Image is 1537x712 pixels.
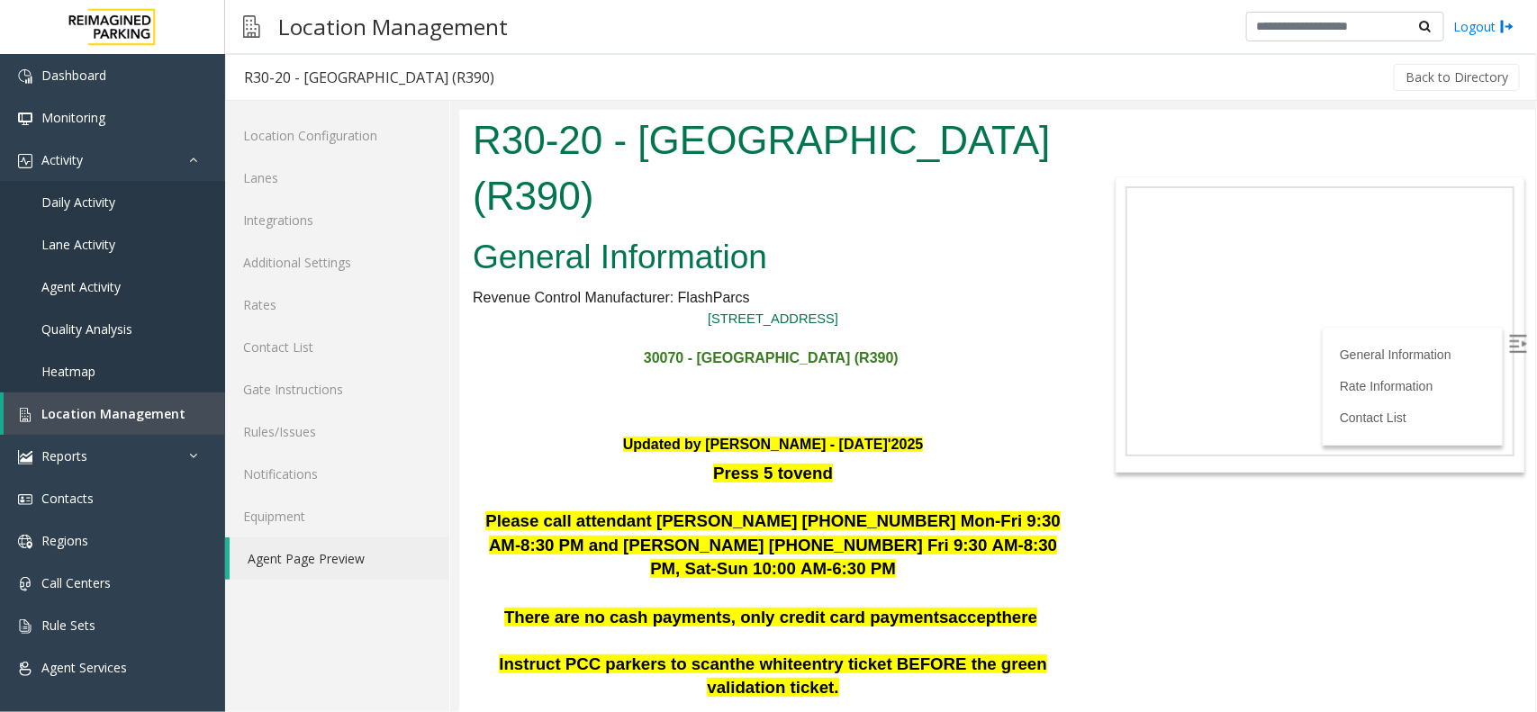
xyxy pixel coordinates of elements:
h1: R30-20 - [GEOGRAPHIC_DATA] (R390) [14,3,614,113]
span: 30070 - [GEOGRAPHIC_DATA] (R390) [185,240,439,256]
a: Rates [225,284,449,326]
h2: General Information [14,124,614,171]
span: Regions [41,532,88,549]
img: 'icon' [18,619,32,634]
span: entry ticket BEFORE the green validation ticket. [248,545,587,588]
a: Logout [1453,17,1514,36]
img: 'icon' [18,450,32,464]
span: There are no cash payments, only credit card payments [45,498,490,517]
span: Call Centers [41,574,111,591]
a: Additional Settings [225,241,449,284]
div: R30-20 - [GEOGRAPHIC_DATA] (R390) [244,66,494,89]
span: Location Management [41,405,185,422]
a: Notifications [225,453,449,495]
span: Dashboard [41,67,106,84]
button: Back to Directory [1394,64,1520,91]
a: Location Configuration [225,114,449,157]
span: Instruct PCC parkers to scan [40,545,270,563]
a: Location Management [4,392,225,435]
img: 'icon' [18,154,32,168]
a: Integrations [225,199,449,241]
img: 'icon' [18,112,32,126]
span: Activity [41,151,83,168]
span: Revenue Control Manufacturer: FlashParcs [14,180,291,195]
a: Lanes [225,157,449,199]
span: accept [489,498,542,517]
span: Press 5 to [254,354,334,373]
span: Agent Services [41,659,127,676]
span: Contacts [41,490,94,507]
img: pageIcon [243,5,260,49]
span: here [543,498,578,517]
a: Rules/Issues [225,410,449,453]
a: [STREET_ADDRESS] [249,202,379,216]
img: Open/Close Sidebar Menu [1050,225,1068,243]
b: Updated by [PERSON_NAME] - [DATE]'2025 [164,327,465,342]
span: Daily Activity [41,194,115,211]
span: Lane Activity [41,236,115,253]
span: Quality Analysis [41,320,132,338]
img: 'icon' [18,408,32,422]
img: 'icon' [18,577,32,591]
a: Equipment [225,495,449,537]
img: logout [1500,17,1514,36]
span: Please call attendant [PERSON_NAME] [PHONE_NUMBER] Mon-Fri 9:30 AM-8:30 PM and [PERSON_NAME] [PHO... [26,401,601,468]
a: Contact List [881,301,947,315]
span: the white [270,545,343,563]
span: Heatmap [41,363,95,380]
img: 'icon' [18,492,32,507]
span: Agent Activity [41,278,121,295]
span: Monitoring [41,109,105,126]
img: 'icon' [18,662,32,676]
span: Reports [41,447,87,464]
img: 'icon' [18,535,32,549]
a: Contact List [225,326,449,368]
a: Gate Instructions [225,368,449,410]
h3: Location Management [269,5,517,49]
a: Rate Information [881,269,974,284]
span: Rule Sets [41,617,95,634]
img: 'icon' [18,69,32,84]
span: vend [334,354,374,373]
a: Agent Page Preview [230,537,449,580]
a: General Information [881,238,992,252]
